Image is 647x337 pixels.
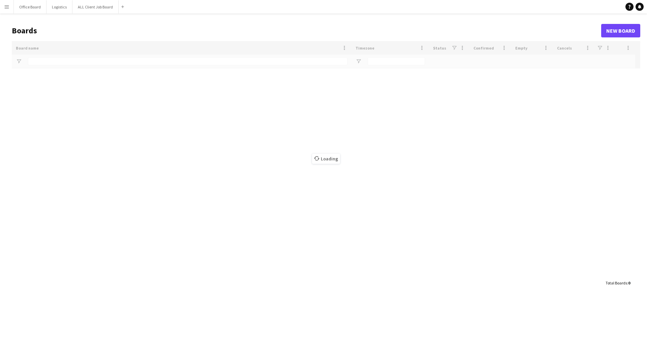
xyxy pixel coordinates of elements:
[606,280,627,285] span: Total Boards
[606,276,630,289] div: :
[72,0,119,13] button: ALL Client Job Board
[47,0,72,13] button: Logistics
[312,154,340,164] span: Loading
[14,0,47,13] button: Office Board
[12,26,601,36] h1: Boards
[601,24,640,37] a: New Board
[628,280,630,285] span: 0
